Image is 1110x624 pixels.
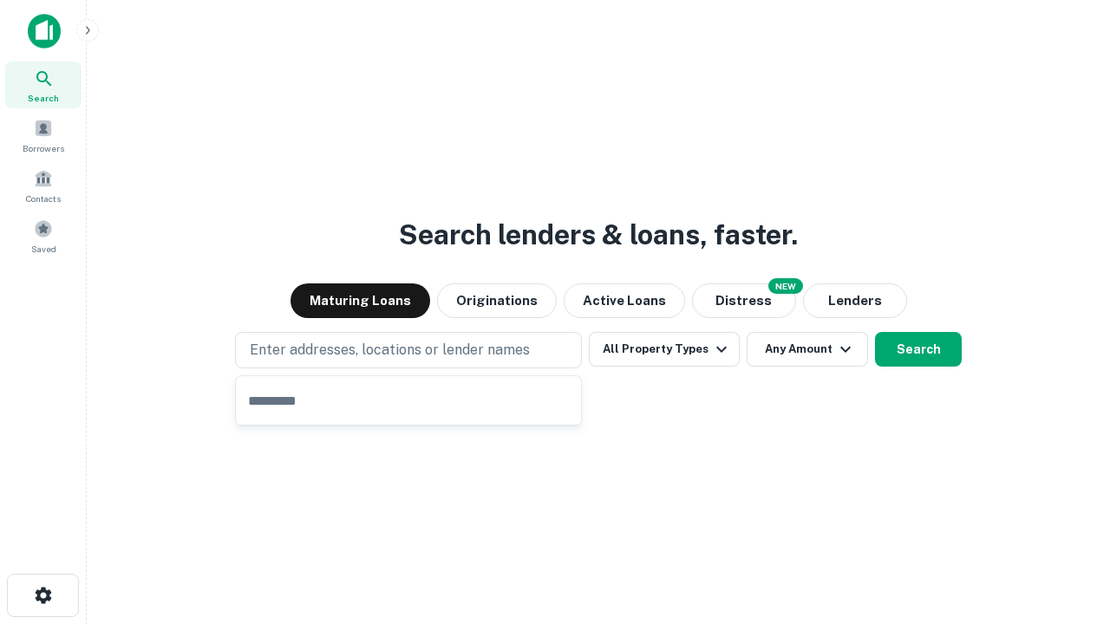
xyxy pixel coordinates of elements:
div: NEW [768,278,803,294]
span: Saved [31,242,56,256]
span: Search [28,91,59,105]
button: Maturing Loans [291,283,430,318]
p: Enter addresses, locations or lender names [250,340,530,361]
a: Search [5,62,82,108]
button: Originations [437,283,557,318]
button: Enter addresses, locations or lender names [235,332,582,368]
a: Contacts [5,162,82,209]
span: Borrowers [23,141,64,155]
button: Search distressed loans with lien and other non-mortgage details. [692,283,796,318]
a: Borrowers [5,112,82,159]
button: Active Loans [564,283,685,318]
button: Any Amount [747,332,868,367]
a: Saved [5,212,82,259]
iframe: Chat Widget [1023,485,1110,569]
button: Search [875,332,962,367]
span: Contacts [26,192,61,205]
button: Lenders [803,283,907,318]
img: capitalize-icon.png [28,14,61,49]
h3: Search lenders & loans, faster. [399,214,798,256]
button: All Property Types [589,332,740,367]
